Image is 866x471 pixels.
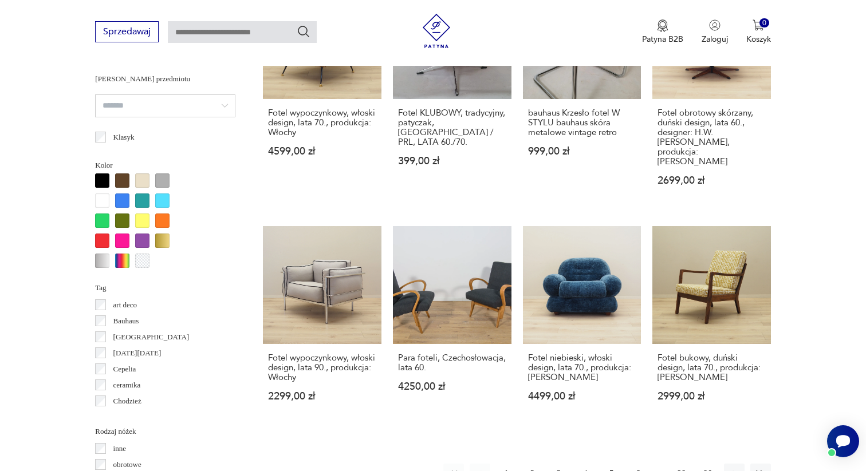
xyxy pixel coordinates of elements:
[523,226,641,424] a: Fotel niebieski, włoski design, lata 70., produkcja: WłochyFotel niebieski, włoski design, lata 7...
[95,29,159,37] a: Sprzedawaj
[263,226,381,424] a: Fotel wypoczynkowy, włoski design, lata 90., produkcja: WłochyFotel wypoczynkowy, włoski design, ...
[528,391,636,401] p: 4499,00 zł
[398,156,506,166] p: 399,00 zł
[759,18,769,28] div: 0
[827,425,859,457] iframe: Smartsupp widget button
[398,108,506,147] h3: Fotel KLUBOWY, tradycyjny, patyczak, [GEOGRAPHIC_DATA] / PRL, LATA 60./70.
[113,363,136,375] p: Cepelia
[528,353,636,382] h3: Fotel niebieski, włoski design, lata 70., produkcja: [PERSON_NAME]
[113,331,190,343] p: [GEOGRAPHIC_DATA]
[268,353,376,382] h3: Fotel wypoczynkowy, włoski design, lata 90., produkcja: Włochy
[95,73,235,85] p: [PERSON_NAME] przedmiotu
[419,14,454,48] img: Patyna - sklep z meblami i dekoracjami vintage
[113,299,137,311] p: art deco
[113,411,141,423] p: Ćmielów
[658,108,766,167] h3: Fotel obrotowy skórzany, duński design, lata 60., designer: H.W. [PERSON_NAME], produkcja: [PERSO...
[528,108,636,137] h3: bauhaus Krzesło fotel W STYLU bauhaus skóra metalowe vintage retro
[658,353,766,382] h3: Fotel bukowy, duński design, lata 70., produkcja: [PERSON_NAME]
[113,315,139,327] p: Bauhaus
[658,176,766,185] p: 2699,00 zł
[652,226,771,424] a: Fotel bukowy, duński design, lata 70., produkcja: DaniaFotel bukowy, duński design, lata 70., pro...
[642,34,683,45] p: Patyna B2B
[753,19,764,31] img: Ikona koszyka
[297,25,310,38] button: Szukaj
[702,34,728,45] p: Zaloguj
[268,108,376,137] h3: Fotel wypoczynkowy, włoski design, lata 70., produkcja: Włochy
[528,147,636,156] p: 999,00 zł
[746,19,771,45] button: 0Koszyk
[642,19,683,45] a: Ikona medaluPatyna B2B
[398,382,506,391] p: 4250,00 zł
[113,395,141,407] p: Chodzież
[702,19,728,45] button: Zaloguj
[268,147,376,156] p: 4599,00 zł
[95,21,159,42] button: Sprzedawaj
[709,19,721,31] img: Ikonka użytkownika
[642,19,683,45] button: Patyna B2B
[658,391,766,401] p: 2999,00 zł
[113,442,126,455] p: inne
[113,347,162,359] p: [DATE][DATE]
[113,131,135,144] p: Klasyk
[113,458,141,471] p: obrotowe
[95,282,235,294] p: Tag
[746,34,771,45] p: Koszyk
[398,353,506,373] h3: Para foteli, Czechosłowacja, lata 60.
[113,379,141,391] p: ceramika
[268,391,376,401] p: 2299,00 zł
[657,19,668,32] img: Ikona medalu
[393,226,511,424] a: Para foteli, Czechosłowacja, lata 60.Para foteli, Czechosłowacja, lata 60.4250,00 zł
[95,425,235,438] p: Rodzaj nóżek
[95,159,235,172] p: Kolor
